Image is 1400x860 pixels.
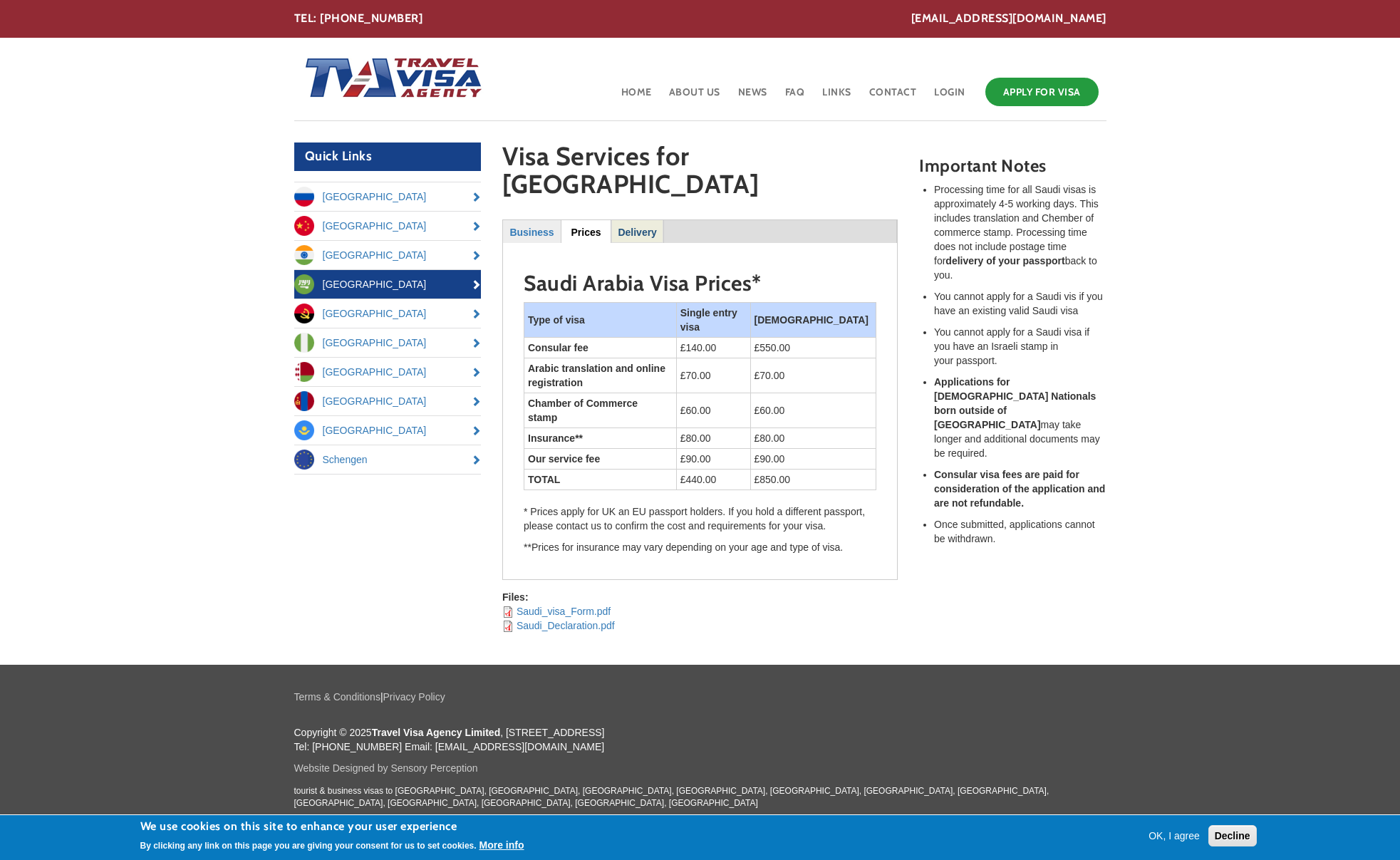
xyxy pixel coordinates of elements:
p: | [294,690,1106,704]
a: Business [504,220,560,242]
a: [GEOGRAPHIC_DATA] [294,212,482,240]
td: £550.00 [750,338,876,358]
strong: [DEMOGRAPHIC_DATA] [755,314,868,326]
td: £140.00 [676,338,750,358]
td: £850.00 [750,470,876,490]
strong: Prices [571,227,601,238]
p: **Prices for insurance may vary depending on your age and type of visa. [524,540,876,554]
a: News [737,74,769,120]
button: More info [479,838,524,852]
a: [GEOGRAPHIC_DATA] [294,299,482,328]
button: OK, I agree [1143,829,1205,843]
p: By clicking any link on this page you are giving your consent for us to set cookies. [140,841,477,851]
th: Type of visa [524,303,677,338]
a: [GEOGRAPHIC_DATA] [294,241,482,269]
a: Schengen [294,445,482,474]
a: [EMAIL_ADDRESS][DOMAIN_NAME] [911,11,1106,27]
li: Once submitted, applications cannot be withdrawn. [934,517,1106,546]
strong: delivery of your passport [945,255,1064,266]
a: FAQ [784,74,807,120]
td: £440.00 [676,470,750,490]
img: Home [294,43,484,115]
strong: Applications for [DEMOGRAPHIC_DATA] Nationals born outside of [GEOGRAPHIC_DATA] [934,376,1096,430]
td: £80.00 [750,428,876,449]
li: may take longer and additional documents may be required. [934,375,1106,460]
a: Home [620,74,653,120]
a: Links [821,74,853,120]
a: Login [933,74,967,120]
a: Website Designed by Sensory Perception [294,762,478,774]
strong: TOTAL [528,474,560,485]
a: About Us [668,74,722,120]
a: Privacy Policy [383,691,445,703]
strong: Important Notes [919,155,1047,176]
p: * Prices apply for UK an EU passport holders. If you hold a different passport, please contact us... [524,504,876,533]
a: [GEOGRAPHIC_DATA] [294,328,482,357]
strong: Insurance** [528,432,583,444]
td: £70.00 [750,358,876,393]
a: Prices [561,220,611,242]
h2: Saudi Arabia Visa Prices* [524,271,876,295]
a: [GEOGRAPHIC_DATA] [294,358,482,386]
strong: Consular visa fees are paid for consideration of the application and are not refundable. [934,469,1105,509]
td: £90.00 [750,449,876,470]
td: £60.00 [676,393,750,428]
div: TEL: [PHONE_NUMBER] [294,11,1106,27]
strong: Arabic translation and online registration [528,363,665,388]
strong: Travel Visa Agency Limited [372,727,501,738]
p: Copyright © 2025 , [STREET_ADDRESS] Tel: [PHONE_NUMBER] Email: [EMAIL_ADDRESS][DOMAIN_NAME] [294,725,1106,754]
strong: Single entry visa [680,307,737,333]
a: Apply for Visa [985,78,1099,106]
a: [GEOGRAPHIC_DATA] [294,416,482,445]
div: Files: [502,590,898,604]
a: [GEOGRAPHIC_DATA] [294,182,482,211]
li: Processing time for all Saudi visas is approximately 4-5 working days. This includes translation ... [934,182,1106,282]
strong: Chamber of Commerce stamp [528,398,638,423]
td: £90.00 [676,449,750,470]
strong: Consular fee [528,342,588,353]
strong: Our service fee [528,453,600,465]
p: tourist & business visas to [GEOGRAPHIC_DATA], [GEOGRAPHIC_DATA], [GEOGRAPHIC_DATA], [GEOGRAPHIC_... [294,785,1106,809]
td: £70.00 [676,358,750,393]
li: You cannot apply for a Saudi vis if you have an existing valid Saudi visa [934,289,1106,318]
a: Contact [868,74,918,120]
li: You cannot apply for a Saudi visa if you have an Israeli stamp in your passport. [934,325,1106,368]
td: £60.00 [750,393,876,428]
a: [GEOGRAPHIC_DATA] [294,387,482,415]
a: [GEOGRAPHIC_DATA] [294,270,482,299]
a: Terms & Conditions [294,691,380,703]
img: application/pdf [502,621,514,632]
img: application/pdf [502,606,514,618]
a: Delivery [612,220,663,242]
strong: Business [509,227,554,238]
td: £80.00 [676,428,750,449]
h1: Visa Services for [GEOGRAPHIC_DATA] [502,143,898,205]
a: Saudi_visa_Form.pdf [517,606,611,617]
button: Decline [1208,825,1257,846]
a: Saudi_Declaration.pdf [517,620,615,631]
strong: Delivery [618,227,656,238]
h2: We use cookies on this site to enhance your user experience [140,819,524,834]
